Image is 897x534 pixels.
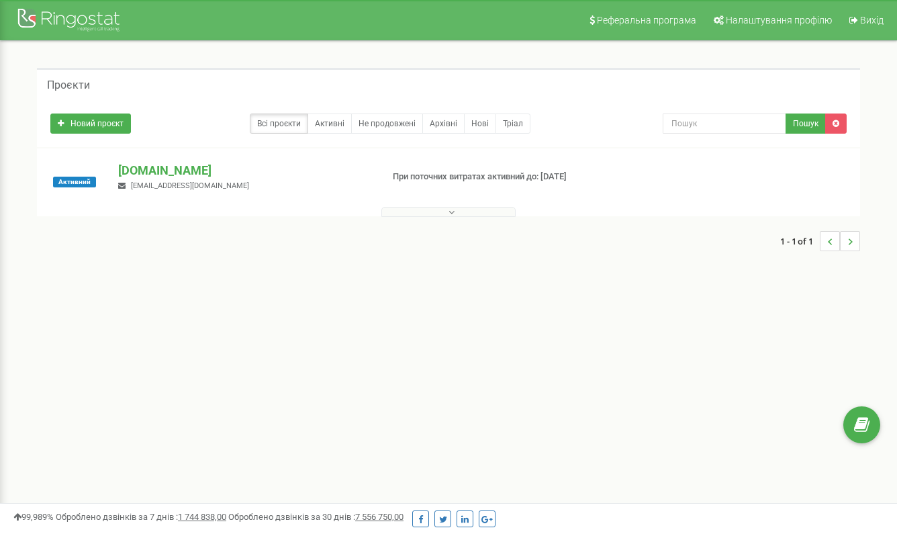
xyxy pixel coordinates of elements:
[50,114,131,134] a: Новий проєкт
[597,15,696,26] span: Реферальна програма
[860,15,884,26] span: Вихід
[131,181,249,190] span: [EMAIL_ADDRESS][DOMAIN_NAME]
[464,114,496,134] a: Нові
[250,114,308,134] a: Всі проєкти
[351,114,423,134] a: Не продовжені
[355,512,404,522] u: 7 556 750,00
[308,114,352,134] a: Активні
[780,231,820,251] span: 1 - 1 of 1
[13,512,54,522] span: 99,989%
[118,162,370,179] p: [DOMAIN_NAME]
[663,114,786,134] input: Пошук
[422,114,465,134] a: Архівні
[178,512,226,522] u: 1 744 838,00
[780,218,860,265] nav: ...
[56,512,226,522] span: Оброблено дзвінків за 7 днів :
[393,171,577,183] p: При поточних витратах активний до: [DATE]
[495,114,530,134] a: Тріал
[53,177,96,187] span: Активний
[786,114,826,134] button: Пошук
[228,512,404,522] span: Оброблено дзвінків за 30 днів :
[726,15,832,26] span: Налаштування профілю
[47,79,90,91] h5: Проєкти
